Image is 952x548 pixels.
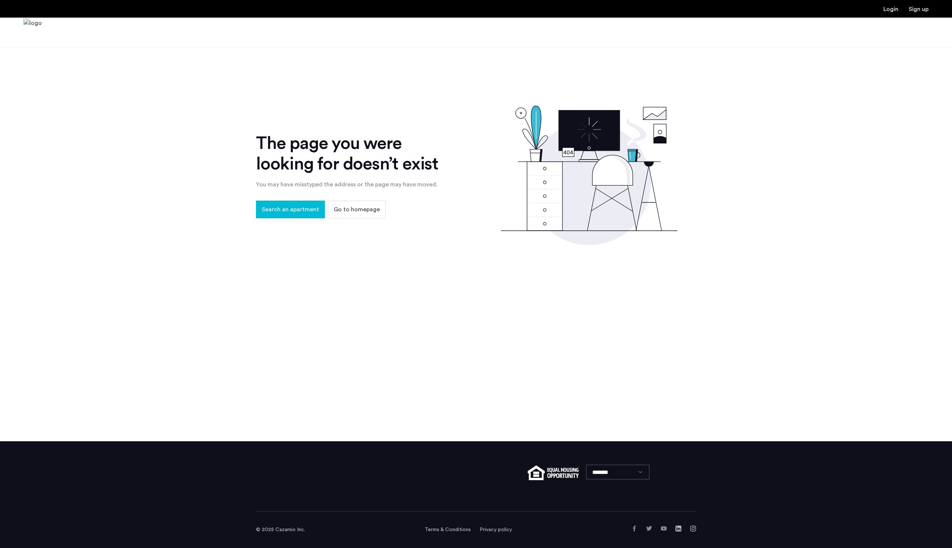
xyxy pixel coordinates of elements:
a: Instagram [690,526,696,531]
button: button [256,201,325,218]
select: Language select [586,465,649,479]
a: Facebook [631,526,637,531]
a: Registration [909,6,929,12]
span: Search an apartment [262,205,319,214]
a: Cazamio Logo [23,19,42,46]
div: You may have misstyped the address or the page may have moved. [256,180,451,189]
div: The page you were looking for doesn’t exist [256,133,451,174]
a: Twitter [646,526,652,531]
img: equal-housing.png [528,465,579,480]
a: Terms and conditions [425,526,471,533]
span: Go to homepage [334,205,380,214]
img: logo [23,19,42,46]
a: Privacy policy [480,526,512,533]
button: button [328,201,386,218]
span: © 2025 Cazamio Inc. [256,527,305,532]
a: LinkedIn [675,526,681,531]
a: YouTube [661,526,667,531]
a: Login [883,6,898,12]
